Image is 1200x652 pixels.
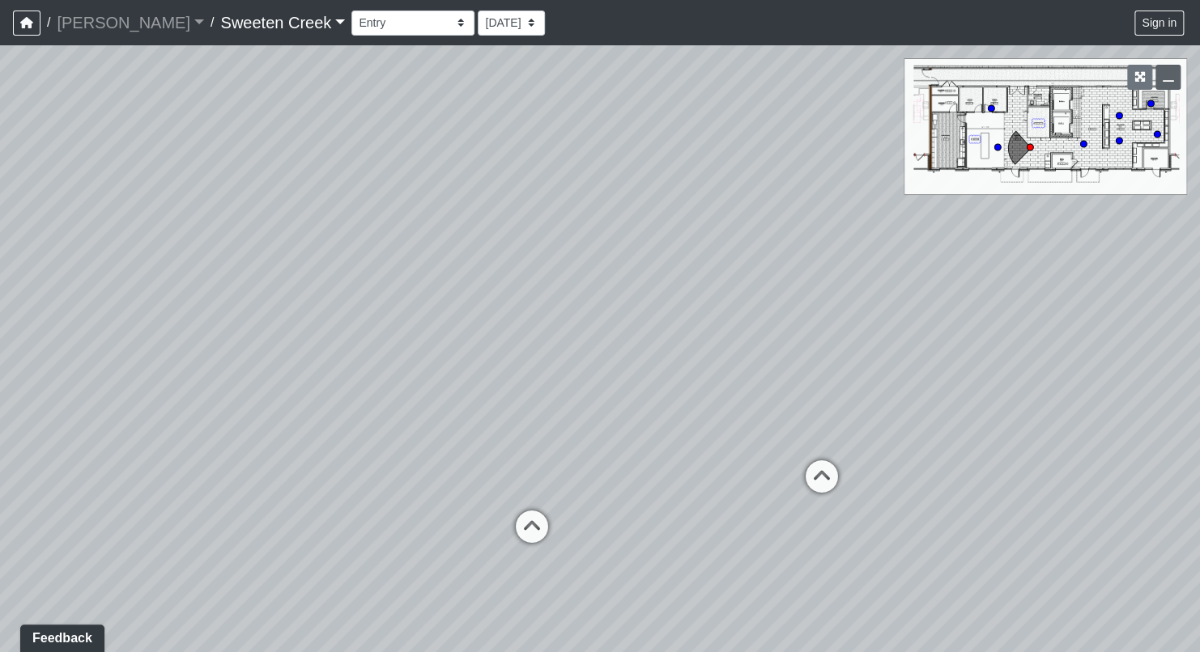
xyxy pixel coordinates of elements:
button: Sign in [1134,11,1184,36]
a: Sweeten Creek [220,6,345,39]
span: / [204,6,220,39]
span: / [40,6,57,39]
a: [PERSON_NAME] [57,6,204,39]
iframe: Ybug feedback widget [12,620,108,652]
